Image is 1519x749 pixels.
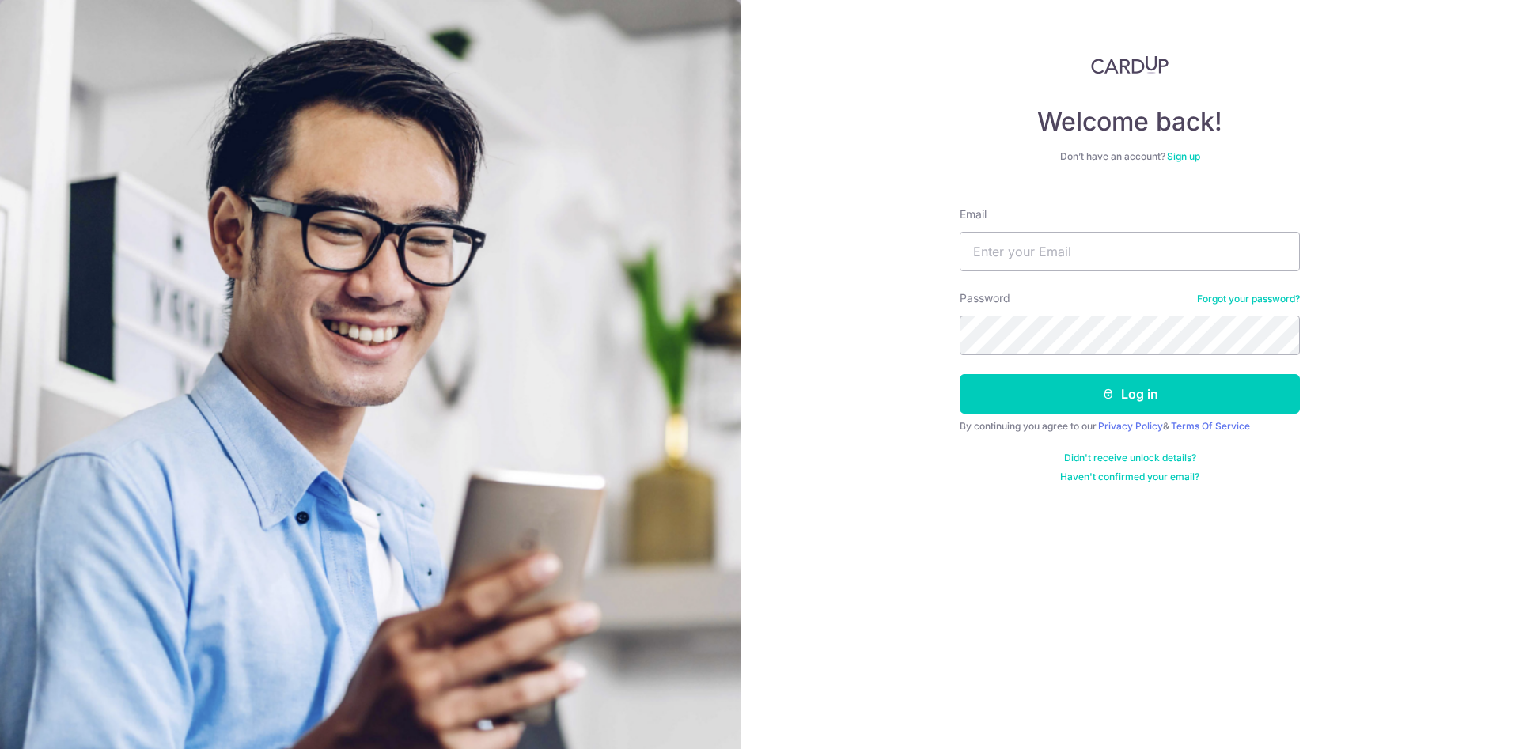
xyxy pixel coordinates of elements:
label: Email [960,206,987,222]
button: Log in [960,374,1300,414]
a: Privacy Policy [1098,420,1163,432]
a: Sign up [1167,150,1200,162]
div: By continuing you agree to our & [960,420,1300,433]
a: Didn't receive unlock details? [1064,452,1196,464]
a: Terms Of Service [1171,420,1250,432]
h4: Welcome back! [960,106,1300,138]
input: Enter your Email [960,232,1300,271]
img: CardUp Logo [1091,55,1169,74]
label: Password [960,290,1010,306]
div: Don’t have an account? [960,150,1300,163]
a: Haven't confirmed your email? [1060,471,1199,483]
a: Forgot your password? [1197,293,1300,305]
